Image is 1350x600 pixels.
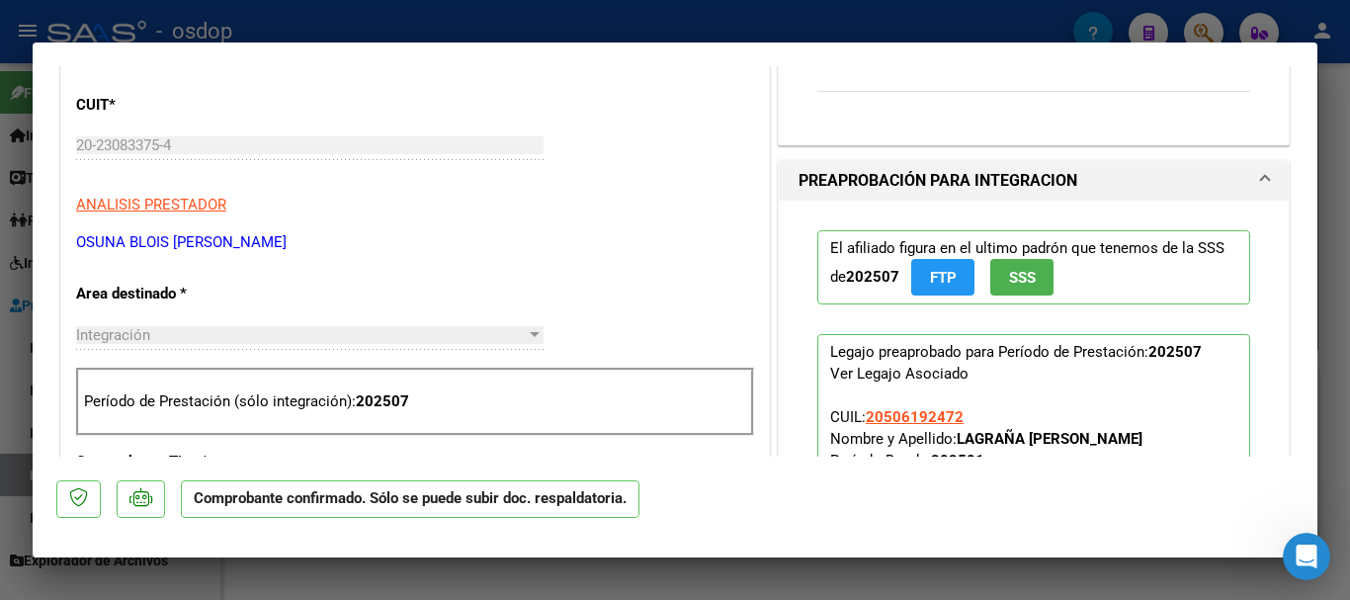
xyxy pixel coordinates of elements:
span: SSS [1009,269,1036,287]
p: Area destinado * [76,283,280,305]
p: El afiliado figura en el ultimo padrón que tenemos de la SSS de [817,230,1250,304]
p: OSUNA BLOIS [PERSON_NAME] [76,231,754,254]
p: Comprobante Tipo * [76,451,280,473]
p: Legajo preaprobado para Período de Prestación: [817,334,1250,567]
strong: LAGRAÑA [PERSON_NAME] [957,430,1142,448]
p: Comprobante confirmado. Sólo se puede subir doc. respaldatoria. [181,480,639,519]
strong: 202507 [1148,343,1202,361]
strong: 202501 [931,452,984,470]
span: CUIL: Nombre y Apellido: Período Desde: Período Hasta: Admite Dependencia: [830,408,1224,557]
span: 20506192472 [866,408,964,426]
span: Integración [76,326,150,344]
p: Período de Prestación (sólo integración): [84,390,746,413]
strong: 202507 [846,268,899,286]
h1: PREAPROBACIÓN PARA INTEGRACION [799,169,1077,193]
p: CUIT [76,94,280,117]
span: ANALISIS PRESTADOR [76,196,226,214]
div: Ver Legajo Asociado [830,363,969,385]
button: FTP [911,259,974,296]
strong: 202507 [356,392,409,410]
mat-expansion-panel-header: PREAPROBACIÓN PARA INTEGRACION [779,161,1289,201]
iframe: Intercom live chat [1283,533,1330,580]
span: FTP [930,269,957,287]
button: SSS [990,259,1054,296]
